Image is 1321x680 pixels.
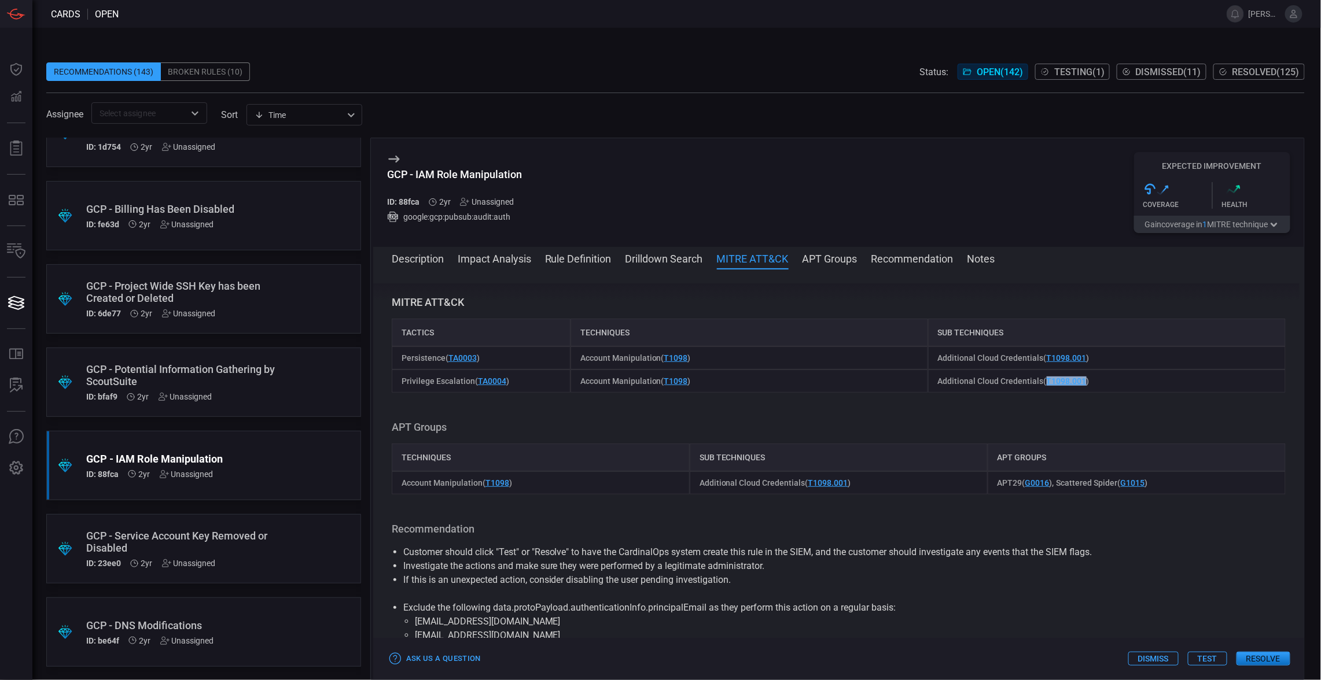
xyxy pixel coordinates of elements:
[460,197,514,206] div: Unassigned
[51,9,80,20] span: Cards
[141,309,153,318] span: Jan 30, 2024 8:46 AM
[458,251,531,265] button: Impact Analysis
[402,353,480,363] span: Persistence ( )
[2,83,30,111] button: Detections
[162,559,216,568] div: Unassigned
[717,251,789,265] button: MITRE ATT&CK
[1025,478,1050,487] a: G0016
[46,109,83,120] span: Assignee
[1054,66,1105,77] span: Testing ( 1 )
[2,289,30,317] button: Cards
[160,220,214,229] div: Unassigned
[86,142,121,151] h5: ID: 1d754
[1117,64,1206,80] button: Dismissed(11)
[392,251,444,265] button: Description
[1222,201,1291,209] div: Health
[700,478,851,487] span: Additional Cloud Credentials ( )
[392,319,571,346] div: Tactics
[141,559,153,568] span: Jan 24, 2024 7:42 AM
[86,453,277,465] div: GCP - IAM Role Manipulation
[1213,64,1305,80] button: Resolved(125)
[803,251,858,265] button: APT Groups
[1121,478,1145,487] a: G1015
[138,392,149,401] span: Jan 24, 2024 7:42 AM
[1136,66,1201,77] span: Dismissed ( 11 )
[139,220,151,229] span: Jan 30, 2024 8:54 AM
[2,423,30,451] button: Ask Us A Question
[958,64,1028,80] button: Open(142)
[387,211,524,223] div: google:gcp:pubsub:audit:auth
[159,392,212,401] div: Unassigned
[160,470,214,479] div: Unassigned
[221,109,238,120] label: sort
[387,168,524,180] div: GCP - IAM Role Manipulation
[439,197,451,206] span: Jan 24, 2024 7:42 AM
[1203,220,1208,229] span: 1
[448,353,477,363] a: TA0003
[95,106,185,120] input: Select assignee
[2,341,30,368] button: Rule Catalog
[1128,652,1179,666] button: Dismiss
[478,376,506,386] a: TA0004
[86,559,121,568] h5: ID: 23ee0
[387,650,484,668] button: Ask Us a Question
[403,559,1274,573] li: Investigate the actions and make sure they were performed by a legitimate administrator.
[1047,353,1087,363] a: T1098.001
[402,376,509,386] span: Privilege Escalation ( )
[86,203,277,215] div: GCP - Billing Has Been Disabled
[139,636,151,645] span: Jan 24, 2024 7:42 AM
[141,142,153,151] span: Jan 30, 2024 9:09 AM
[2,135,30,162] button: Reports
[162,309,216,318] div: Unassigned
[871,251,954,265] button: Recommendation
[2,186,30,214] button: MITRE - Detection Posture
[1232,66,1300,77] span: Resolved ( 125 )
[403,573,1274,587] li: If this is an unexpected action, consider disabling the user pending investigation.
[977,66,1023,77] span: Open ( 142 )
[387,197,420,206] h5: ID: 88fca
[2,372,30,400] button: ALERT ANALYSIS
[161,62,250,81] div: Broken Rules (10)
[1047,376,1087,386] a: T1098.001
[392,295,1286,309] h3: MITRE ATT&CK
[392,420,1286,434] h3: APT Groups
[392,522,1286,536] h3: Recommendation
[1188,652,1227,666] button: Test
[690,444,988,471] div: Sub techniques
[415,615,1263,629] li: [EMAIL_ADDRESS][DOMAIN_NAME]
[998,478,1053,487] span: APT29 ( )
[1143,201,1212,209] div: Coverage
[938,353,1090,363] span: Additional Cloud Credentials ( )
[46,62,161,81] div: Recommendations (143)
[95,9,119,20] span: open
[86,530,277,554] div: GCP - Service Account Key Removed or Disabled
[485,478,509,487] a: T1098
[255,109,344,121] div: Time
[808,478,848,487] a: T1098.001
[938,376,1090,386] span: Additional Cloud Credentials ( )
[664,353,688,363] a: T1098
[86,636,119,645] h5: ID: be64f
[2,56,30,83] button: Dashboard
[1134,216,1290,233] button: Gaincoverage in1MITRE technique
[162,142,216,151] div: Unassigned
[86,309,121,318] h5: ID: 6de77
[625,251,703,265] button: Drilldown Search
[919,66,948,77] span: Status:
[1249,9,1280,19] span: [PERSON_NAME].[PERSON_NAME]
[86,363,277,387] div: GCP - Potential Information Gathering by ScoutSuite
[86,220,119,229] h5: ID: fe63d
[571,319,928,346] div: Techniques
[580,376,691,386] span: Account Manipulation ( )
[139,470,150,479] span: Jan 24, 2024 7:42 AM
[1237,652,1290,666] button: Resolve
[187,105,203,121] button: Open
[580,353,691,363] span: Account Manipulation ( )
[392,444,690,471] div: Techniques
[402,478,512,487] span: Account Manipulation ( )
[988,444,1286,471] div: APT Groups
[2,454,30,482] button: Preferences
[86,619,277,631] div: GCP - DNS Modifications
[1057,478,1148,487] span: Scattered Spider ( )
[86,470,119,479] h5: ID: 88fca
